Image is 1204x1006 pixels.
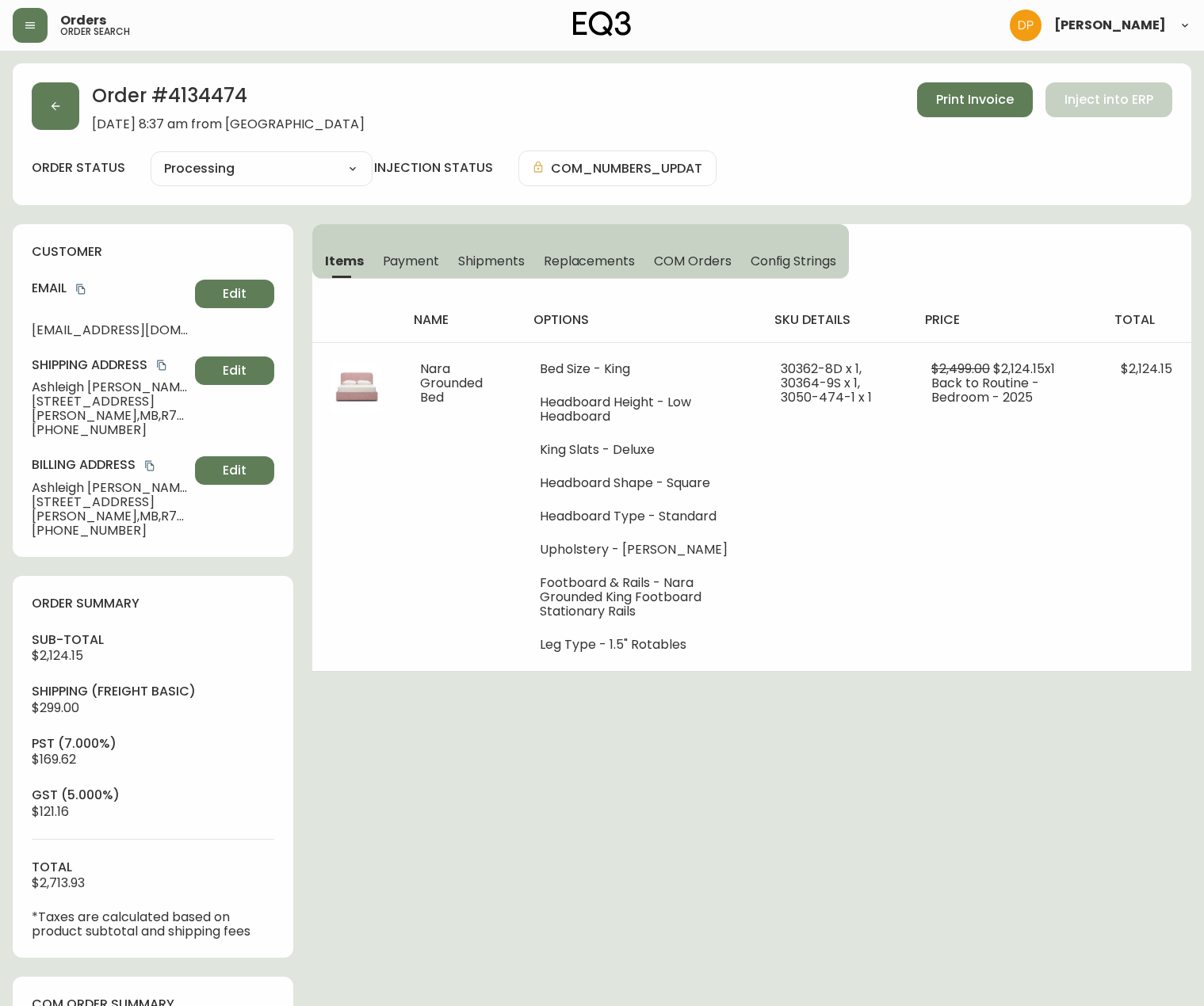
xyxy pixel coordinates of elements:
span: [STREET_ADDRESS] [32,394,189,409]
span: Ashleigh [PERSON_NAME] [32,481,189,495]
span: Config Strings [751,253,836,269]
span: Print Invoice [936,91,1014,109]
li: Headboard Shape - Square [540,476,743,490]
button: Print Invoice [917,82,1033,117]
button: copy [154,357,170,373]
span: [STREET_ADDRESS] [32,495,189,509]
span: [PERSON_NAME] , MB , R7B 4G8 , CA [32,509,189,524]
span: $169.62 [32,750,76,768]
span: 30362-8D x 1, 30364-9S x 1, 3050-474-1 x 1 [781,360,872,406]
span: [PHONE_NUMBER] [32,524,189,538]
h4: Shipping Address [32,356,189,374]
span: Ashleigh [PERSON_NAME] [32,380,189,394]
li: Leg Type - 1.5" Rotables [540,638,743,652]
li: Headboard Type - Standard [540,509,743,524]
h4: Billing Address [32,456,189,474]
button: copy [142,458,158,474]
span: Payment [383,253,440,269]
h4: sku details [774,311,900,329]
h4: total [32,859,274,876]
img: logo [573,11,632,36]
span: [PHONE_NUMBER] [32,423,189,437]
h4: price [925,311,1089,329]
button: Edit [195,280,274,308]
li: Headboard Height - Low Headboard [540,395,743,424]
span: [PERSON_NAME] , MB , R7B 4G8 , CA [32,409,189,423]
span: Shipments [458,253,525,269]
span: $2,124.15 [32,646,83,665]
span: Nara Grounded Bed [420,360,483,406]
button: Edit [195,456,274,485]
h5: order search [60,27,130,36]
button: copy [73,281,89,297]
label: order status [32,159,125,177]
img: b0bfbc0a-3505-4533-a839-88b682f86fd8Optional[nara-grounded-pink-queen-bed].jpg [331,362,382,413]
span: Edit [223,462,247,479]
span: Replacements [544,253,635,269]
p: *Taxes are calculated based on product subtotal and shipping fees [32,910,274,939]
h2: Order # 4134474 [92,82,365,117]
span: $121.16 [32,802,69,821]
span: $2,124.15 x 1 [993,360,1055,378]
li: Upholstery - [PERSON_NAME] [540,543,743,557]
h4: pst (7.000%) [32,735,274,753]
h4: sub-total [32,631,274,649]
span: Edit [223,285,247,303]
img: b0154ba12ae69382d64d2f3159806b19 [1010,10,1042,41]
h4: Email [32,280,189,297]
h4: Shipping ( Freight Basic ) [32,683,274,700]
h4: gst (5.000%) [32,787,274,804]
span: Back to Routine - Bedroom - 2025 [931,374,1039,406]
span: Orders [60,14,106,27]
span: [PERSON_NAME] [1054,19,1166,32]
span: $2,499.00 [931,360,990,378]
span: Items [325,253,364,269]
h4: order summary [32,595,274,612]
h4: total [1114,311,1179,329]
button: Edit [195,356,274,385]
span: COM Orders [654,253,732,269]
span: Edit [223,362,247,379]
span: [DATE] 8:37 am from [GEOGRAPHIC_DATA] [92,117,365,131]
li: Footboard & Rails - Nara Grounded King Footboard Stationary Rails [540,576,743,619]
span: $2,124.15 [1121,360,1172,378]
span: [EMAIL_ADDRESS][DOMAIN_NAME] [32,323,189,337]
li: Bed Size - King [540,362,743,376]
span: $299.00 [32,699,79,717]
h4: injection status [374,159,493,177]
h4: options [533,311,750,329]
li: King Slats - Deluxe [540,443,743,457]
span: $2,713.93 [32,874,85,892]
h4: name [414,311,508,329]
h4: customer [32,243,274,261]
